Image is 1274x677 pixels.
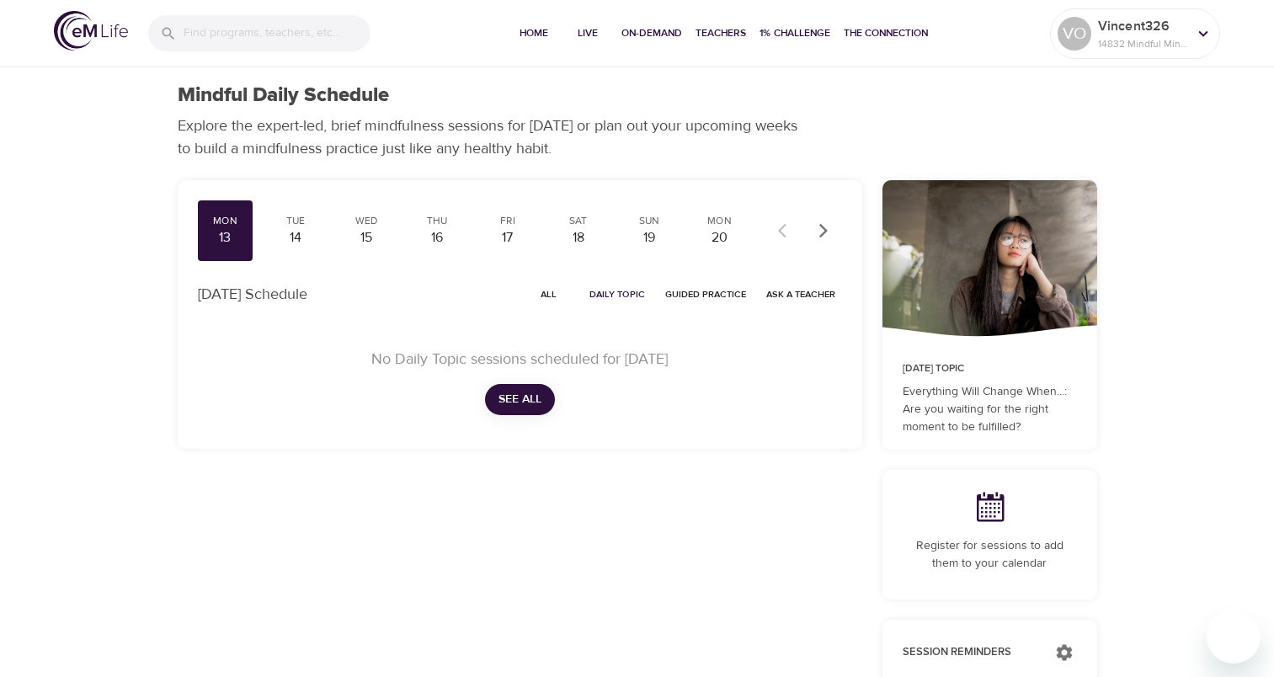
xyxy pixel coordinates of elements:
[345,228,387,248] div: 15
[498,389,541,410] span: See All
[903,537,1077,573] p: Register for sessions to add them to your calendar
[844,24,928,42] span: The Connection
[218,348,822,370] p: No Daily Topic sessions scheduled for [DATE]
[696,24,746,42] span: Teachers
[345,214,387,228] div: Wed
[658,281,753,307] button: Guided Practice
[205,214,247,228] div: Mon
[487,214,529,228] div: Fri
[485,384,555,415] button: See All
[184,15,370,51] input: Find programs, teachers, etc...
[275,228,317,248] div: 14
[699,214,741,228] div: Mon
[54,11,128,51] img: logo
[903,383,1077,436] p: Everything Will Change When...: Are you waiting for the right moment to be fulfilled?
[205,228,247,248] div: 13
[699,228,741,248] div: 20
[178,83,389,108] h1: Mindful Daily Schedule
[903,361,1077,376] p: [DATE] Topic
[178,115,809,160] p: Explore the expert-led, brief mindfulness sessions for [DATE] or plan out your upcoming weeks to ...
[522,281,576,307] button: All
[621,24,682,42] span: On-Demand
[583,281,652,307] button: Daily Topic
[529,286,569,302] span: All
[416,214,458,228] div: Thu
[760,281,842,307] button: Ask a Teacher
[487,228,529,248] div: 17
[766,286,835,302] span: Ask a Teacher
[760,24,830,42] span: 1% Challenge
[589,286,645,302] span: Daily Topic
[1098,36,1187,51] p: 14832 Mindful Minutes
[557,214,600,228] div: Sat
[1207,610,1261,664] iframe: Button to launch messaging window
[1058,17,1091,51] div: VO
[275,214,317,228] div: Tue
[1098,16,1187,36] p: Vincent326
[665,286,746,302] span: Guided Practice
[557,228,600,248] div: 18
[628,228,670,248] div: 19
[568,24,608,42] span: Live
[628,214,670,228] div: Sun
[514,24,554,42] span: Home
[416,228,458,248] div: 16
[198,283,307,306] p: [DATE] Schedule
[903,644,1038,661] p: Session Reminders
